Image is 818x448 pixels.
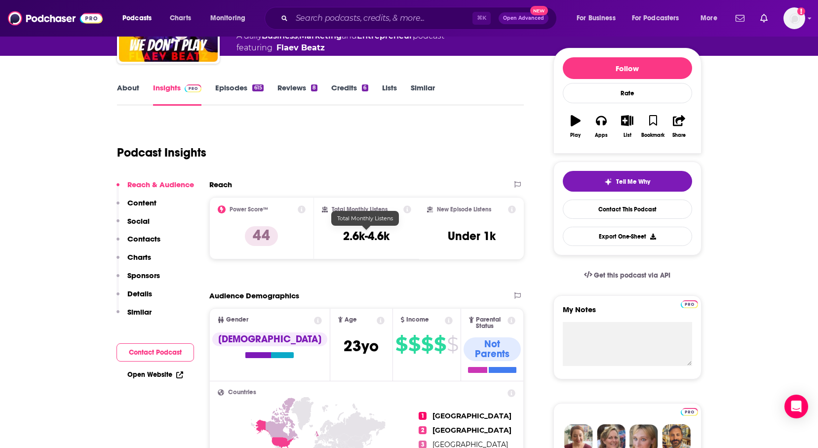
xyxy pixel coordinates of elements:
[604,178,612,186] img: tell me why sparkle
[421,336,433,352] span: $
[117,83,139,106] a: About
[694,10,730,26] button: open menu
[127,271,160,280] p: Sponsors
[117,198,156,216] button: Content
[632,11,679,25] span: For Podcasters
[127,180,194,189] p: Reach & Audience
[756,10,772,27] a: Show notifications dropdown
[576,263,679,287] a: Get this podcast via API
[127,234,160,244] p: Contacts
[117,252,151,271] button: Charts
[499,12,548,24] button: Open AdvancedNew
[594,271,670,280] span: Get this podcast via API
[117,271,160,289] button: Sponsors
[563,200,692,219] a: Contact This Podcast
[472,12,491,25] span: ⌘ K
[117,289,152,307] button: Details
[563,227,692,246] button: Export One-Sheet
[215,83,263,106] a: Episodes615
[122,11,152,25] span: Podcasts
[411,83,435,106] a: Similar
[337,215,393,222] span: Total Monthly Listens
[362,84,368,91] div: 6
[570,10,628,26] button: open menu
[641,132,664,138] div: Bookmark
[406,317,429,323] span: Income
[797,7,805,15] svg: Add a profile image
[701,11,717,25] span: More
[153,83,202,106] a: InsightsPodchaser Pro
[277,83,317,106] a: Reviews8
[276,42,325,54] div: Flaev Beatz
[408,336,420,352] span: $
[185,84,202,92] img: Podchaser Pro
[595,132,608,138] div: Apps
[236,42,444,54] span: featuring
[127,216,150,226] p: Social
[681,407,698,416] a: Pro website
[464,337,521,361] div: Not Parents
[382,83,397,106] a: Lists
[117,180,194,198] button: Reach & Audience
[563,305,692,322] label: My Notes
[209,180,232,189] h2: Reach
[666,109,692,144] button: Share
[623,132,631,138] div: List
[117,307,152,326] button: Similar
[563,171,692,192] button: tell me why sparkleTell Me Why
[476,317,506,329] span: Parental Status
[783,7,805,29] span: Logged in as patiencebaldacci
[117,234,160,252] button: Contacts
[577,11,616,25] span: For Business
[226,317,248,323] span: Gender
[503,16,544,21] span: Open Advanced
[640,109,666,144] button: Bookmark
[563,83,692,103] div: Rate
[8,9,103,28] img: Podchaser - Follow, Share and Rate Podcasts
[163,10,197,26] a: Charts
[344,336,379,356] span: 23 yo
[419,426,427,434] span: 2
[209,291,299,300] h2: Audience Demographics
[681,299,698,308] a: Pro website
[345,317,357,323] span: Age
[252,84,263,91] div: 615
[732,10,748,27] a: Show notifications dropdown
[245,226,278,246] p: 44
[783,7,805,29] button: Show profile menu
[588,109,614,144] button: Apps
[448,229,496,244] h3: Under 1k
[127,252,151,262] p: Charts
[117,216,150,235] button: Social
[625,10,694,26] button: open menu
[127,307,152,317] p: Similar
[432,426,511,435] span: [GEOGRAPHIC_DATA]
[116,10,164,26] button: open menu
[672,132,686,138] div: Share
[127,289,152,298] p: Details
[563,109,588,144] button: Play
[432,411,511,420] span: [GEOGRAPHIC_DATA]
[230,206,268,213] h2: Power Score™
[783,7,805,29] img: User Profile
[212,332,327,346] div: [DEMOGRAPHIC_DATA]
[127,198,156,207] p: Content
[170,11,191,25] span: Charts
[395,336,407,352] span: $
[203,10,258,26] button: open menu
[292,10,472,26] input: Search podcasts, credits, & more...
[236,30,444,54] div: A daily podcast
[614,109,640,144] button: List
[419,412,427,420] span: 1
[437,206,491,213] h2: New Episode Listens
[332,206,388,213] h2: Total Monthly Listens
[530,6,548,15] span: New
[681,408,698,416] img: Podchaser Pro
[563,57,692,79] button: Follow
[447,336,458,352] span: $
[127,370,183,379] a: Open Website
[343,229,390,244] h3: 2.6k-4.6k
[434,336,446,352] span: $
[210,11,245,25] span: Monitoring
